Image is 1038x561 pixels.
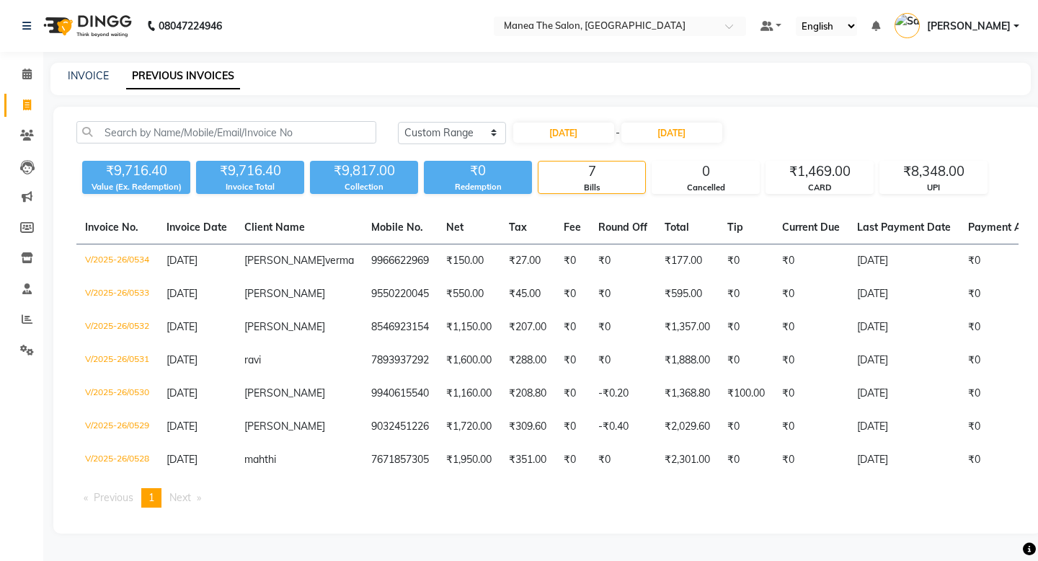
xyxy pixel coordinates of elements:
[363,344,438,377] td: 7893937292
[773,377,848,410] td: ₹0
[76,121,376,143] input: Search by Name/Mobile/Email/Invoice No
[848,311,959,344] td: [DATE]
[895,13,920,38] img: Satya Kalagara
[196,161,304,181] div: ₹9,716.40
[424,161,532,181] div: ₹0
[555,443,590,477] td: ₹0
[37,6,136,46] img: logo
[244,420,325,433] span: [PERSON_NAME]
[148,491,154,504] span: 1
[424,181,532,193] div: Redemption
[656,311,719,344] td: ₹1,357.00
[880,182,987,194] div: UPI
[94,491,133,504] span: Previous
[773,278,848,311] td: ₹0
[76,488,1019,508] nav: Pagination
[363,377,438,410] td: 9940615540
[167,287,198,300] span: [DATE]
[167,254,198,267] span: [DATE]
[500,278,555,311] td: ₹45.00
[773,344,848,377] td: ₹0
[76,311,158,344] td: V/2025-26/0532
[438,443,500,477] td: ₹1,950.00
[167,420,198,433] span: [DATE]
[848,278,959,311] td: [DATE]
[500,377,555,410] td: ₹208.80
[310,161,418,181] div: ₹9,817.00
[656,377,719,410] td: ₹1,368.80
[76,278,158,311] td: V/2025-26/0533
[244,320,325,333] span: [PERSON_NAME]
[773,443,848,477] td: ₹0
[773,410,848,443] td: ₹0
[590,443,656,477] td: ₹0
[719,278,773,311] td: ₹0
[555,377,590,410] td: ₹0
[363,278,438,311] td: 9550220045
[590,410,656,443] td: -₹0.40
[590,311,656,344] td: ₹0
[719,244,773,278] td: ₹0
[244,386,325,399] span: [PERSON_NAME]
[310,181,418,193] div: Collection
[167,353,198,366] span: [DATE]
[363,244,438,278] td: 9966622969
[438,410,500,443] td: ₹1,720.00
[857,221,951,234] span: Last Payment Date
[616,125,620,141] span: -
[555,344,590,377] td: ₹0
[363,443,438,477] td: 7671857305
[848,443,959,477] td: [DATE]
[719,311,773,344] td: ₹0
[85,221,138,234] span: Invoice No.
[363,410,438,443] td: 9032451226
[167,320,198,333] span: [DATE]
[538,182,645,194] div: Bills
[782,221,840,234] span: Current Due
[438,377,500,410] td: ₹1,160.00
[244,287,325,300] span: [PERSON_NAME]
[766,182,873,194] div: CARD
[590,377,656,410] td: -₹0.20
[244,353,261,366] span: ravi
[727,221,743,234] span: Tip
[76,443,158,477] td: V/2025-26/0528
[159,6,222,46] b: 08047224946
[325,254,354,267] span: verma
[513,123,614,143] input: Start Date
[773,244,848,278] td: ₹0
[719,410,773,443] td: ₹0
[927,19,1011,34] span: [PERSON_NAME]
[371,221,423,234] span: Mobile No.
[590,278,656,311] td: ₹0
[656,244,719,278] td: ₹177.00
[656,443,719,477] td: ₹2,301.00
[438,278,500,311] td: ₹550.00
[76,410,158,443] td: V/2025-26/0529
[773,311,848,344] td: ₹0
[621,123,722,143] input: End Date
[438,344,500,377] td: ₹1,600.00
[500,244,555,278] td: ₹27.00
[555,410,590,443] td: ₹0
[244,221,305,234] span: Client Name
[880,162,987,182] div: ₹8,348.00
[76,344,158,377] td: V/2025-26/0531
[719,377,773,410] td: ₹100.00
[848,410,959,443] td: [DATE]
[564,221,581,234] span: Fee
[76,377,158,410] td: V/2025-26/0530
[665,221,689,234] span: Total
[719,443,773,477] td: ₹0
[438,311,500,344] td: ₹1,150.00
[848,377,959,410] td: [DATE]
[76,244,158,278] td: V/2025-26/0534
[509,221,527,234] span: Tax
[500,311,555,344] td: ₹207.00
[169,491,191,504] span: Next
[446,221,463,234] span: Net
[167,453,198,466] span: [DATE]
[719,344,773,377] td: ₹0
[590,344,656,377] td: ₹0
[555,278,590,311] td: ₹0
